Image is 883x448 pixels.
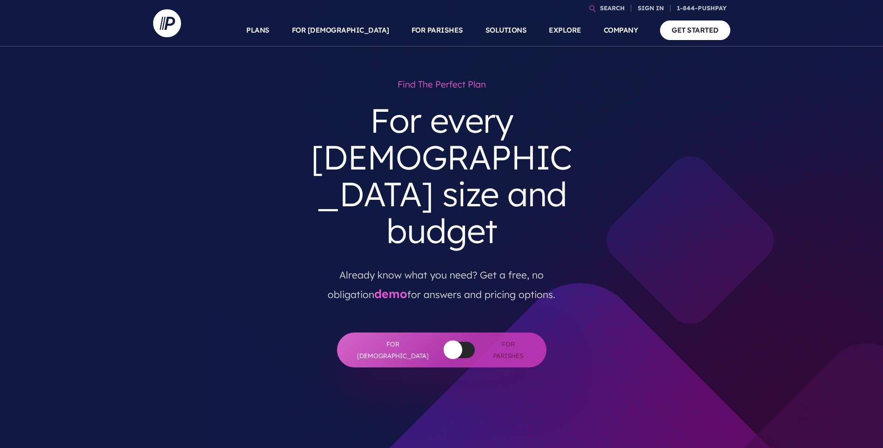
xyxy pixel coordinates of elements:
span: For [DEMOGRAPHIC_DATA] [356,339,430,361]
a: FOR PARISHES [411,14,463,47]
h1: Find the perfect plan [301,75,582,95]
a: COMPANY [604,14,638,47]
a: GET STARTED [660,20,730,40]
a: FOR [DEMOGRAPHIC_DATA] [292,14,389,47]
a: PLANS [246,14,270,47]
a: SOLUTIONS [485,14,527,47]
a: EXPLORE [549,14,581,47]
h3: For every [DEMOGRAPHIC_DATA] size and budget [301,95,582,257]
p: Already know what you need? Get a free, no obligation for answers and pricing options. [308,257,575,305]
a: demo [374,286,407,301]
span: For Parishes [489,339,528,361]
